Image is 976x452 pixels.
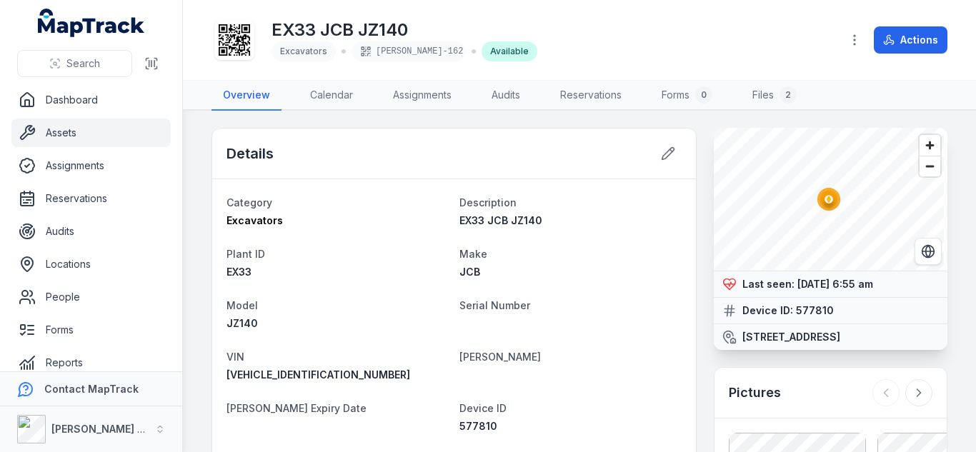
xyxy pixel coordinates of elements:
time: 9/11/2025, 6:55:28 AM [797,278,873,290]
a: People [11,283,171,311]
div: Available [482,41,537,61]
span: [DATE] 6:55 am [797,278,873,290]
h3: Pictures [729,383,781,403]
span: Description [459,196,517,209]
a: Assignments [11,151,171,180]
button: Switch to Satellite View [915,238,942,265]
strong: [STREET_ADDRESS] [742,330,840,344]
a: Files2 [741,81,808,111]
button: Zoom out [920,156,940,176]
button: Search [17,50,132,77]
a: Audits [480,81,532,111]
a: Audits [11,217,171,246]
strong: Contact MapTrack [44,383,139,395]
a: Forms0 [650,81,724,111]
a: Forms [11,316,171,344]
strong: [PERSON_NAME] Group [51,423,169,435]
span: Serial Number [459,299,530,311]
canvas: Map [714,128,944,271]
span: Excavators [226,214,283,226]
strong: Device ID: [742,303,793,318]
a: Assignments [382,81,463,111]
div: 2 [780,86,797,104]
div: [PERSON_NAME]-162 [352,41,466,61]
span: JZ140 [226,317,258,329]
span: Device ID [459,402,507,414]
a: MapTrack [38,9,145,37]
span: [PERSON_NAME] [459,351,541,363]
span: 577810 [459,420,497,432]
span: JCB [459,266,480,278]
a: Reports [11,348,171,377]
span: [VEHICLE_IDENTIFICATION_NUMBER] [226,368,410,381]
span: [PERSON_NAME] Expiry Date [226,402,367,414]
span: VIN [226,351,244,363]
span: Plant ID [226,248,265,260]
a: Reservations [549,81,633,111]
a: Overview [211,81,282,111]
span: EX33 [226,266,252,278]
a: Assets [11,119,171,147]
span: Model [226,299,258,311]
span: Category [226,196,272,209]
span: Search [66,56,100,71]
a: Reservations [11,184,171,213]
h1: EX33 JCB JZ140 [272,19,537,41]
span: Excavators [280,46,327,56]
strong: 577810 [796,303,834,318]
span: Make [459,248,487,260]
button: Zoom in [920,135,940,156]
button: Actions [874,26,947,54]
a: Calendar [299,81,364,111]
h2: Details [226,144,274,164]
span: EX33 JCB JZ140 [459,214,542,226]
a: Locations [11,250,171,278]
a: Dashboard [11,86,171,114]
strong: Last seen: [742,277,795,291]
div: 0 [695,86,712,104]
